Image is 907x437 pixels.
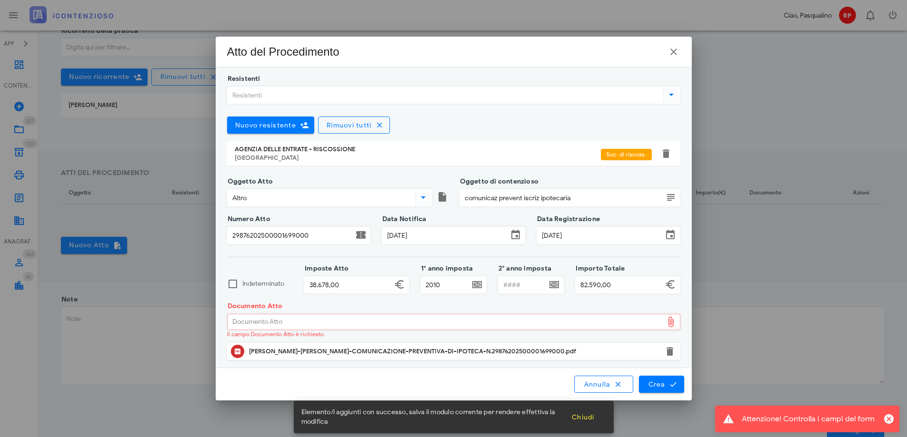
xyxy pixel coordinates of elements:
[231,345,244,358] button: Clicca per aprire un'anteprima del file o scaricarlo
[457,177,539,186] label: Oggetto di contenzioso
[242,279,293,289] label: Indeterminato
[305,277,392,293] input: Imposte Atto
[882,412,896,426] button: Chiudi
[573,264,625,273] label: Importo Totale
[418,264,473,273] label: 1° anno imposta
[379,214,427,224] label: Data Notifica
[225,74,260,84] label: Resistenti
[576,277,663,293] input: Importo Totale
[639,376,684,393] button: Crea
[648,380,675,388] span: Crea
[235,154,601,162] div: [GEOGRAPHIC_DATA]
[574,376,633,393] button: Annulla
[318,117,390,134] button: Rimuovi tutti
[227,44,339,59] div: Atto del Procedimento
[228,314,663,330] div: Documento Atto
[460,190,663,206] input: Oggetto di contenzioso
[249,348,658,355] div: [PERSON_NAME]-[PERSON_NAME]-COMUNICAZIONE-PREVENTIVA-DI-IPOTECA-N.29876202500001699000.pdf
[421,277,469,293] input: ####
[235,121,296,129] span: Nuovo resistente
[227,117,314,134] button: Nuovo resistente
[326,121,372,129] span: Rimuovi tutti
[228,190,413,206] input: Oggetto Atto
[664,346,676,357] button: Elimina
[302,264,349,273] label: Imposte Atto
[227,331,680,337] div: Il campo Documento Atto è richiesto.
[496,264,551,273] label: 2° anno imposta
[225,214,270,224] label: Numero Atto
[498,277,547,293] input: ####
[225,301,283,311] label: Documento Atto
[534,214,600,224] label: Data Registrazione
[228,87,661,103] input: Resistenti
[742,413,875,425] div: Attenzione! Controlla i campi del form
[225,177,273,186] label: Oggetto Atto
[249,344,658,359] div: Clicca per aprire un'anteprima del file o scaricarlo
[235,146,601,153] div: AGENZIA DELLE ENTRATE - RISCOSSIONE
[228,227,353,243] input: Numero Atto
[607,149,646,160] span: Soc. di riscoss.
[660,148,672,159] button: Elimina
[583,380,624,388] span: Annulla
